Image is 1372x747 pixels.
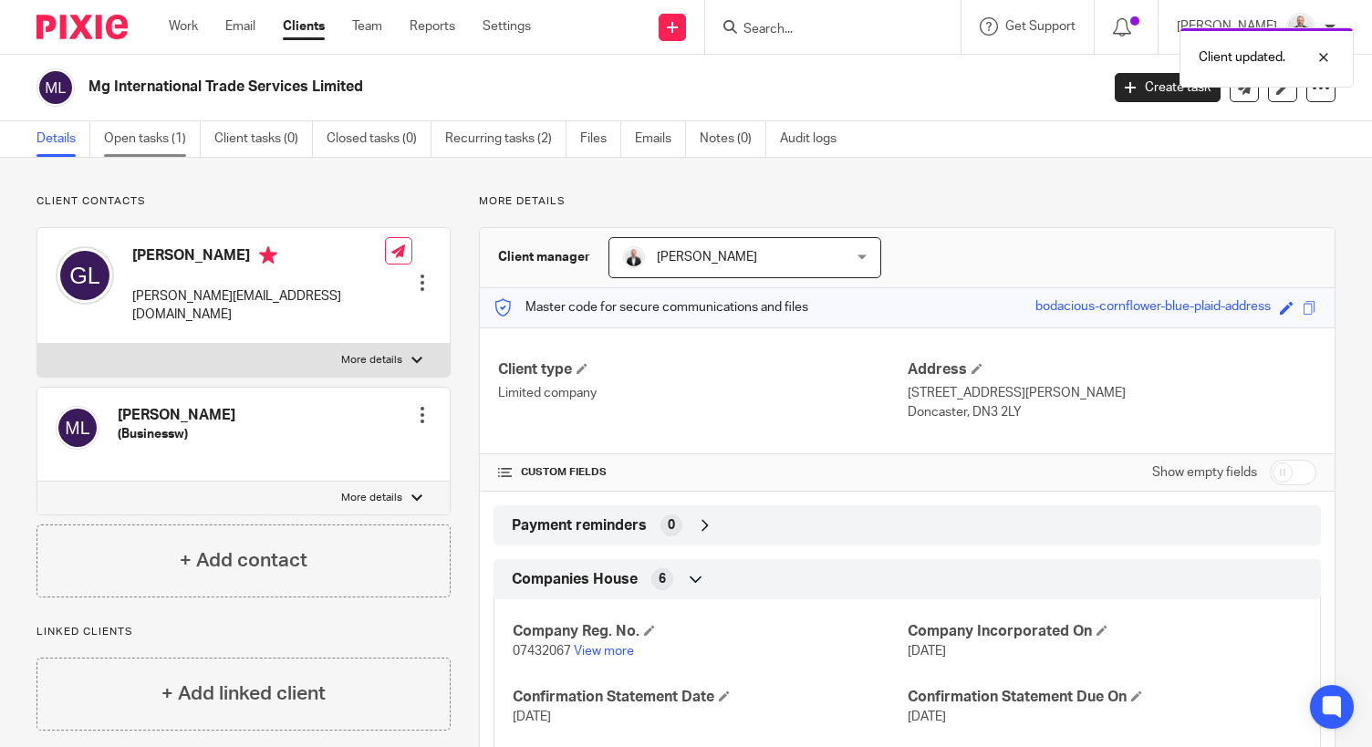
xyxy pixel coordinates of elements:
p: [STREET_ADDRESS][PERSON_NAME] [908,384,1316,402]
h2: Mg International Trade Services Limited [88,78,888,97]
a: Settings [483,17,531,36]
h4: Address [908,360,1316,379]
h4: Confirmation Statement Due On [908,688,1302,707]
h4: [PERSON_NAME] [118,406,235,425]
a: Notes (0) [700,121,766,157]
a: Closed tasks (0) [327,121,431,157]
a: Work [169,17,198,36]
a: Reports [410,17,455,36]
span: 0 [668,516,675,534]
p: Master code for secure communications and files [494,298,808,316]
p: Linked clients [36,625,451,639]
label: Show empty fields [1152,463,1257,482]
a: Email [225,17,255,36]
h4: Company Reg. No. [513,622,907,641]
span: [DATE] [908,711,946,723]
span: 07432067 [513,645,571,658]
a: Create task [1115,73,1221,102]
h4: CUSTOM FIELDS [498,465,907,480]
a: Audit logs [780,121,850,157]
a: View more [574,645,634,658]
img: svg%3E [56,246,114,305]
span: [DATE] [513,711,551,723]
img: Pixie [36,15,128,39]
h4: + Add contact [180,546,307,575]
p: More details [479,194,1336,209]
p: Client contacts [36,194,451,209]
img: svg%3E [56,406,99,450]
h3: Client manager [498,248,590,266]
a: Emails [635,121,686,157]
span: [PERSON_NAME] [657,251,757,264]
span: Companies House [512,570,638,589]
span: [DATE] [908,645,946,658]
img: _SKY9589-Edit-2.jpeg [623,246,645,268]
p: [PERSON_NAME][EMAIL_ADDRESS][DOMAIN_NAME] [132,287,385,325]
img: svg%3E [36,68,75,107]
i: Primary [259,246,277,265]
h4: Company Incorporated On [908,622,1302,641]
div: bodacious-cornflower-blue-plaid-address [1035,297,1271,318]
a: Files [580,121,621,157]
a: Recurring tasks (2) [445,121,566,157]
span: Payment reminders [512,516,647,535]
h4: + Add linked client [161,680,326,708]
a: Team [352,17,382,36]
p: More details [341,353,402,368]
a: Open tasks (1) [104,121,201,157]
img: _SKY9589-Edit-2.jpeg [1286,13,1315,42]
p: More details [341,491,402,505]
a: Clients [283,17,325,36]
h4: Confirmation Statement Date [513,688,907,707]
p: Doncaster, DN3 2LY [908,403,1316,421]
h5: (Businessw) [118,425,235,443]
span: 6 [659,570,666,588]
p: Limited company [498,384,907,402]
p: Client updated. [1199,48,1285,67]
a: Client tasks (0) [214,121,313,157]
h4: [PERSON_NAME] [132,246,385,269]
a: Details [36,121,90,157]
h4: Client type [498,360,907,379]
